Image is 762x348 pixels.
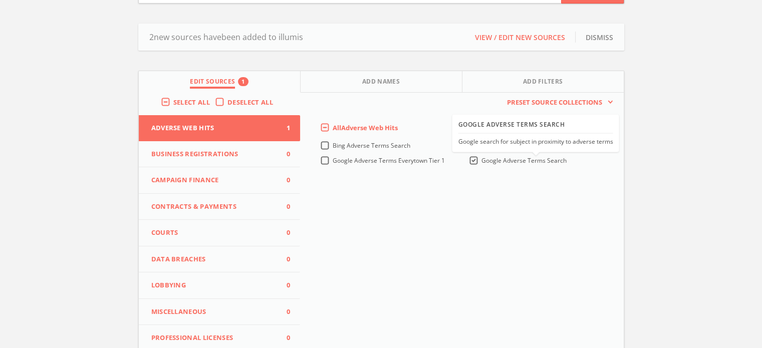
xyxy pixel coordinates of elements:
span: Preset Source Collections [502,98,607,108]
span: Lobbying [151,280,276,290]
button: Courts0 [139,220,301,246]
button: Contracts & Payments0 [139,194,301,220]
div: 1 [238,77,248,86]
div: Google search for subject in proximity to adverse terms [458,138,613,146]
span: Google Adverse Terms Everytown Tier 1 [333,156,445,165]
button: Campaign Finance0 [139,167,301,194]
button: Dismiss [586,32,613,43]
span: Courts [151,228,276,238]
span: 0 [275,254,290,264]
button: Edit Sources1 [139,71,301,93]
span: Bing Adverse Terms Search [333,141,410,150]
span: Professional Licenses [151,333,276,343]
div: Google Adverse Terms Search [458,117,613,134]
span: 2 new source s have been added to illumis [149,31,303,43]
button: Miscellaneous0 [139,299,301,325]
button: View / Edit new sources [475,32,565,43]
span: Adverse Web Hits [151,123,276,133]
span: 0 [275,175,290,185]
span: Miscellaneous [151,307,276,317]
span: All Adverse Web Hits [333,123,398,132]
span: 0 [275,333,290,343]
span: Add Names [362,77,400,89]
span: Business Registrations [151,149,276,159]
span: 0 [275,307,290,317]
span: 0 [275,202,290,212]
span: Select All [173,98,210,107]
button: Business Registrations0 [139,141,301,168]
button: Lobbying0 [139,272,301,299]
span: 0 [275,280,290,290]
span: Campaign Finance [151,175,276,185]
button: Add Filters [462,71,624,93]
span: Edit Sources [190,77,235,89]
span: Contracts & Payments [151,202,276,212]
button: Data Breaches0 [139,246,301,273]
span: Google Adverse Terms Search [481,156,567,165]
span: Deselect All [227,98,273,107]
span: 0 [275,149,290,159]
button: Adverse Web Hits1 [139,115,301,141]
span: 1 [275,123,290,133]
span: Add Filters [523,77,563,89]
span: 0 [275,228,290,238]
button: Add Names [301,71,462,93]
button: Preset Source Collections [502,98,613,108]
span: Data Breaches [151,254,276,264]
